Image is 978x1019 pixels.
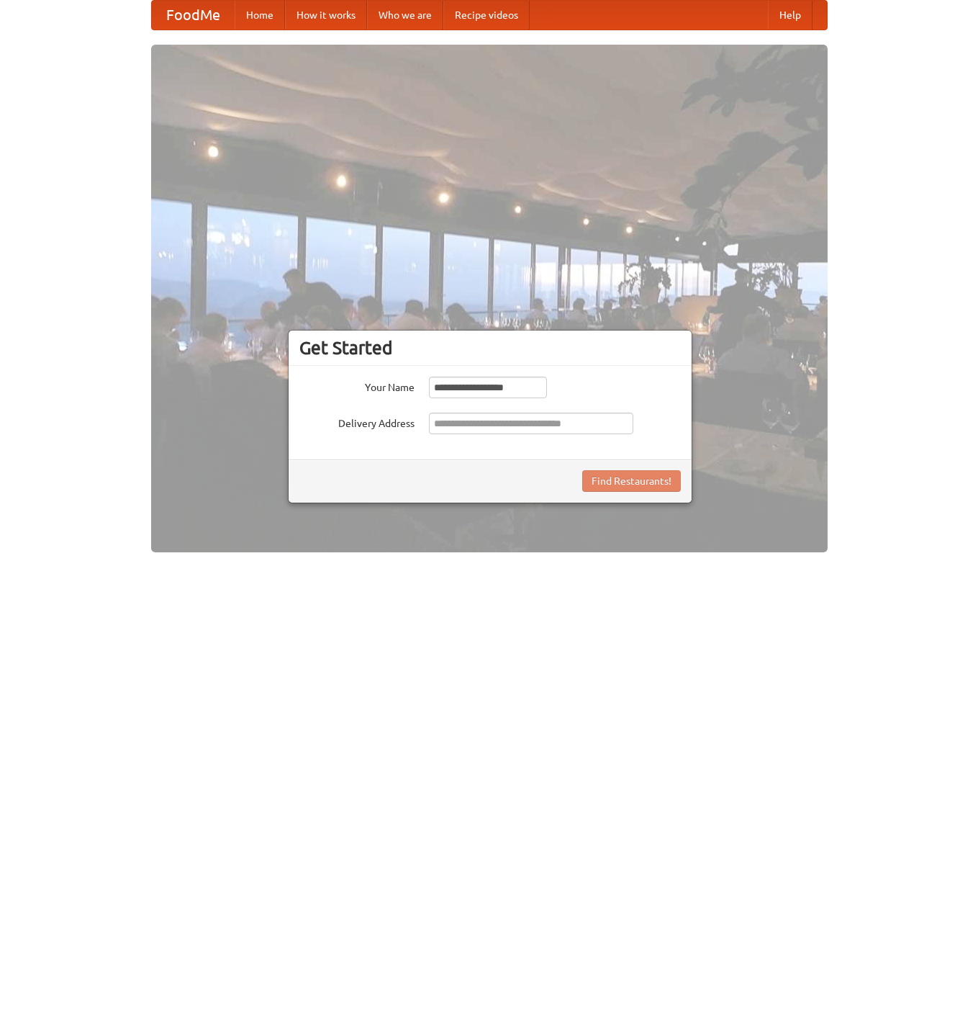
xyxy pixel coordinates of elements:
[367,1,443,30] a: Who we are
[582,470,681,492] button: Find Restaurants!
[299,413,415,431] label: Delivery Address
[152,1,235,30] a: FoodMe
[299,337,681,359] h3: Get Started
[768,1,812,30] a: Help
[299,377,415,395] label: Your Name
[443,1,530,30] a: Recipe videos
[285,1,367,30] a: How it works
[235,1,285,30] a: Home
